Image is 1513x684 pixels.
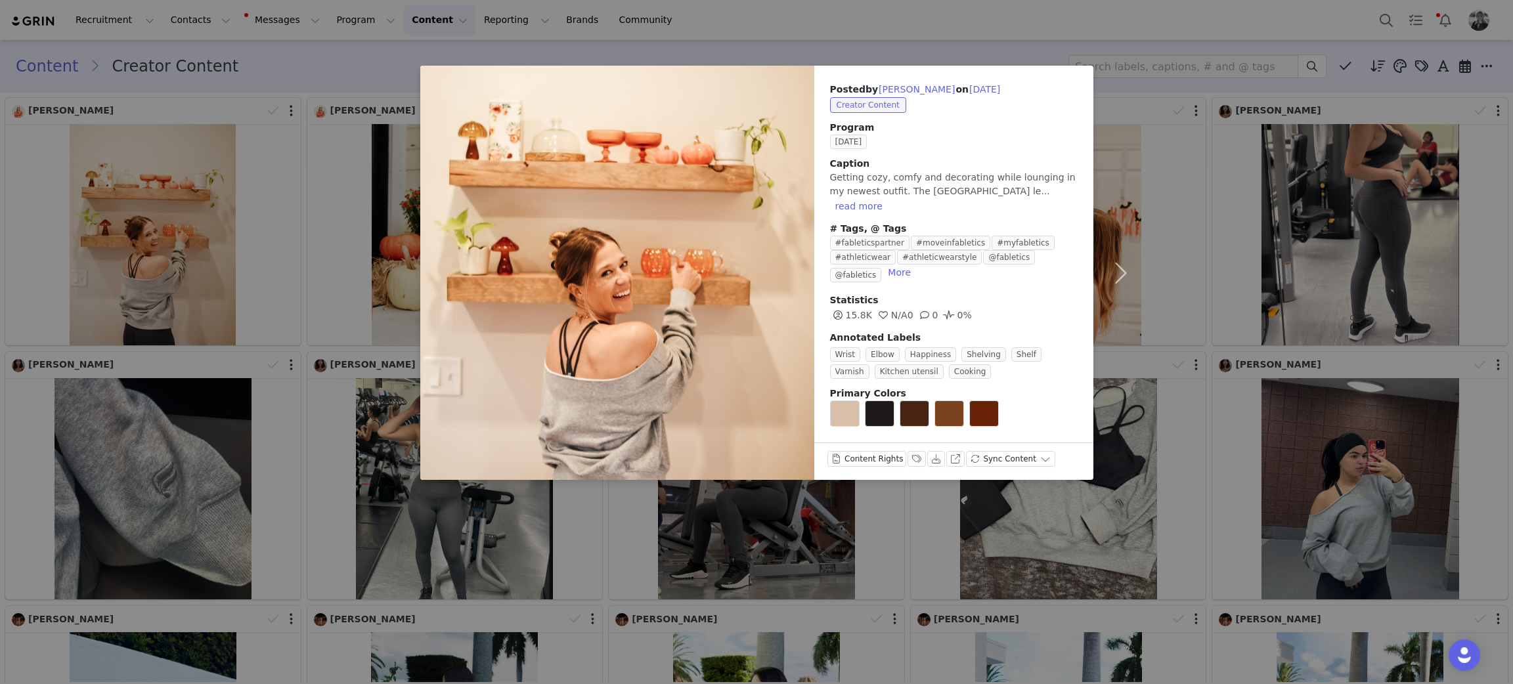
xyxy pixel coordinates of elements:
[866,84,955,95] span: by
[830,250,896,265] span: #athleticwear
[827,451,907,467] button: Content Rights
[875,364,944,379] span: Kitchen utensil
[830,172,1076,196] span: Getting cozy, comfy and decorating while lounging in my newest outfit. The [GEOGRAPHIC_DATA] le...
[830,332,921,343] span: Annotated Labels
[866,347,900,362] span: Elbow
[992,236,1055,250] span: #myfabletics
[830,236,910,250] span: #fableticspartner
[1011,347,1042,362] span: Shelf
[961,347,1006,362] span: Shelving
[875,310,908,320] span: N/A
[883,265,916,280] button: More
[830,97,906,113] span: Creator Content
[830,295,879,305] span: Statistics
[911,236,990,250] span: #moveinfabletics
[949,364,992,379] span: Cooking
[875,310,913,320] span: 0
[830,136,873,146] a: [DATE]
[830,158,870,169] span: Caption
[983,250,1035,265] span: @fabletics
[830,121,1078,135] span: Program
[830,135,867,149] span: [DATE]
[905,347,956,362] span: Happiness
[966,451,1055,467] button: Sync Content
[878,81,955,97] button: [PERSON_NAME]
[941,310,971,320] span: 0%
[917,310,938,320] span: 0
[969,81,1001,97] button: [DATE]
[897,250,982,265] span: #athleticwearstyle
[830,347,861,362] span: Wrist
[830,84,1001,95] span: Posted on
[1449,639,1480,671] div: Open Intercom Messenger
[830,198,888,214] button: read more
[830,268,882,282] span: @fabletics
[830,223,907,234] span: # Tags, @ Tags
[830,388,906,398] span: Primary Colors
[830,364,869,379] span: Varnish
[830,310,872,320] span: 15.8K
